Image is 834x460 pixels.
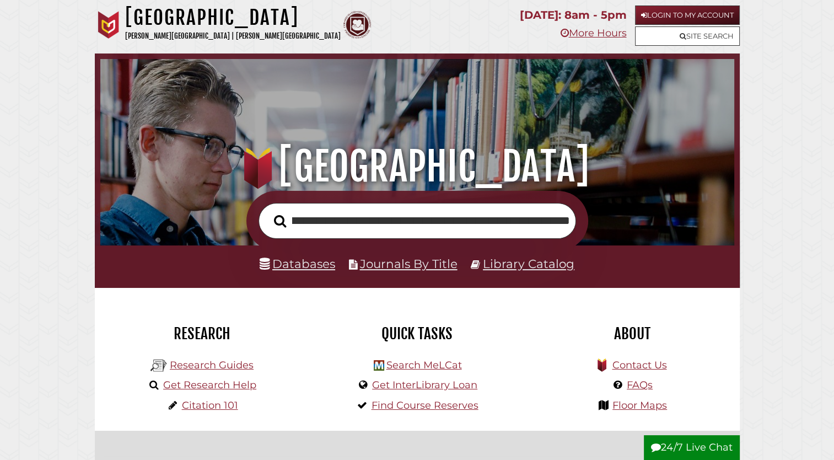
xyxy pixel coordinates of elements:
[533,324,731,343] h2: About
[386,359,461,371] a: Search MeLCat
[125,30,341,42] p: [PERSON_NAME][GEOGRAPHIC_DATA] | [PERSON_NAME][GEOGRAPHIC_DATA]
[635,26,740,46] a: Site Search
[95,11,122,39] img: Calvin University
[360,256,458,271] a: Journals By Title
[260,256,335,271] a: Databases
[150,357,167,374] img: Hekman Library Logo
[612,399,667,411] a: Floor Maps
[170,359,254,371] a: Research Guides
[520,6,626,25] p: [DATE]: 8am - 5pm
[112,142,722,191] h1: [GEOGRAPHIC_DATA]
[612,359,666,371] a: Contact Us
[372,379,477,391] a: Get InterLibrary Loan
[182,399,238,411] a: Citation 101
[560,27,626,39] a: More Hours
[372,399,478,411] a: Find Course Reserves
[274,214,286,227] i: Search
[318,324,516,343] h2: Quick Tasks
[103,324,302,343] h2: Research
[635,6,740,25] a: Login to My Account
[483,256,574,271] a: Library Catalog
[125,6,341,30] h1: [GEOGRAPHIC_DATA]
[374,360,384,371] img: Hekman Library Logo
[163,379,256,391] a: Get Research Help
[343,11,371,39] img: Calvin Theological Seminary
[268,212,292,231] button: Search
[627,379,653,391] a: FAQs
